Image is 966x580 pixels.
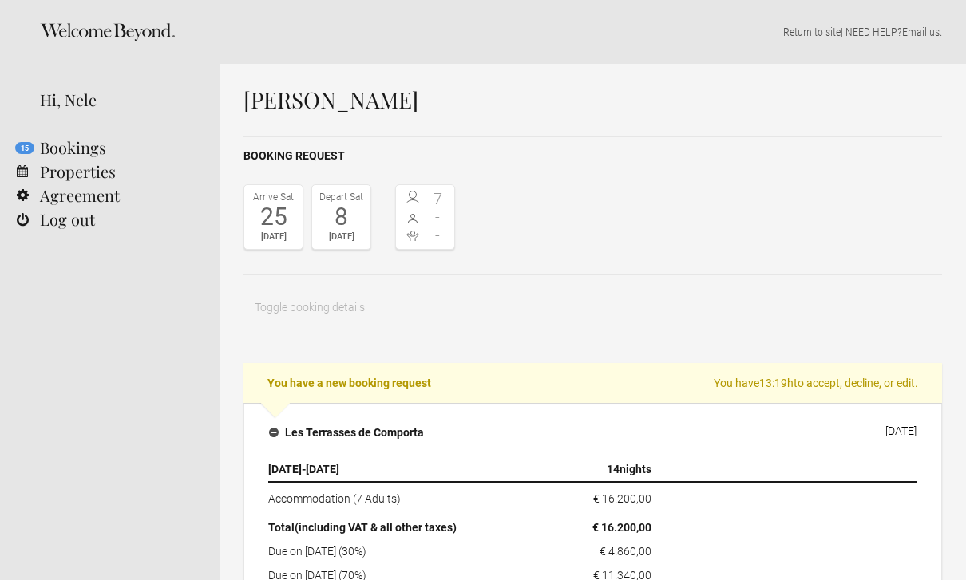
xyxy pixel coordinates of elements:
span: [DATE] [268,463,302,475]
span: - [426,209,451,225]
span: 7 [426,191,451,207]
span: - [426,227,451,243]
td: Accommodation (7 Adults) [268,482,528,511]
flynt-currency: € 16.200,00 [593,492,651,505]
h1: [PERSON_NAME] [243,88,942,112]
span: You have to accept, decline, or edit. [714,375,918,391]
span: 14 [607,463,620,475]
h4: Les Terrasses de Comporta [269,424,424,440]
a: Email us [902,26,940,38]
h2: You have a new booking request [243,363,942,403]
flynt-countdown: 13:19h [759,377,794,389]
flynt-currency: € 16.200,00 [592,521,651,534]
h2: Booking request [243,148,942,164]
flynt-currency: € 4.860,00 [600,545,651,558]
p: | NEED HELP? . [243,24,942,40]
button: Les Terrasses de Comporta [DATE] [256,416,929,449]
a: Return to site [783,26,841,38]
div: 25 [248,205,299,229]
div: Depart Sat [316,189,366,205]
flynt-notification-badge: 15 [15,142,34,154]
div: 8 [316,205,366,229]
div: Hi, Nele [40,88,196,112]
td: Due on [DATE] (30%) [268,539,528,563]
button: Toggle booking details [243,291,376,323]
div: [DATE] [316,229,366,245]
th: Total [268,511,528,540]
div: [DATE] [248,229,299,245]
div: [DATE] [885,424,917,437]
th: nights [528,457,658,482]
span: (including VAT & all other taxes) [295,521,457,534]
div: Arrive Sat [248,189,299,205]
span: [DATE] [306,463,339,475]
th: - [268,457,528,482]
